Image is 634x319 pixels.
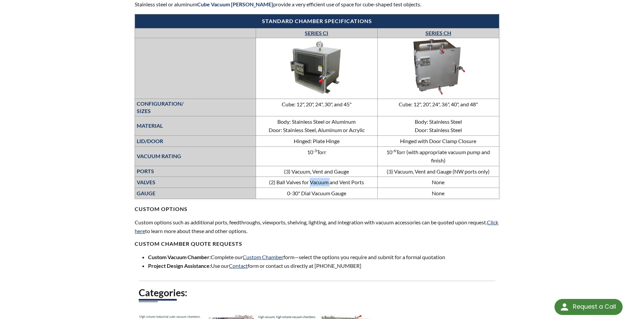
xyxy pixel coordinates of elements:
[377,99,499,116] td: Cube: 12", 20", 24", 36", 40", and 48"
[148,253,499,261] li: Complete our form—select the options you require and submit for a formal quotation
[135,218,499,235] p: Custom options such as additional ports, feedthroughs, viewports, shelving, lighting, and integra...
[197,1,273,7] strong: Cube Vacuum [PERSON_NAME]
[392,148,396,153] sup: -6
[266,39,367,96] img: Series CC—Cube Chamber image
[554,299,623,315] div: Request a Call
[139,287,495,299] h2: Categories:
[256,136,378,147] td: Hinged: Plate Hinge
[377,177,499,188] td: None
[148,262,211,269] strong: Project Design Assistance:
[243,254,283,260] a: Custom Chamber
[135,136,256,147] th: LID/DOOR
[138,18,495,25] h4: Standard chamber specifications
[148,254,211,260] strong: Custom Vacuum Chamber:
[573,299,616,314] div: Request a Call
[148,261,499,270] li: Use our form or contact us directly at [PHONE_NUMBER]
[377,166,499,177] td: (3) Vacuum, Vent and Gauge (NW ports only)
[256,177,378,188] td: (2) Ball Valves for Vacuum and Vent Ports
[559,302,570,312] img: round button
[229,262,248,269] a: Contact
[425,30,451,36] a: SERIES CH
[135,199,499,213] h4: CUSTOM OPTIONS
[377,188,499,199] td: None
[256,116,378,135] td: Body: Stainless Steel or Aluminum Door: Stainless Steel, Aluminum or Acrylic
[305,30,328,36] a: SERIES CI
[377,116,499,135] td: Body: Stainless Steel Door: Stainless Steel
[135,188,256,199] th: GAUGE
[256,99,378,116] td: Cube: 12", 20", 24", 30", and 45"
[256,166,378,177] td: (3) Vacuum, Vent and Gauge
[135,240,499,247] h4: Custom chamber QUOTe requests
[135,116,256,135] th: MATERIAL
[135,177,256,188] th: VALVES
[135,99,256,116] th: CONFIGURATION/ SIZES
[135,146,256,166] th: VACUUM RATING
[377,136,499,147] td: Hinged with Door Clamp Closure
[135,166,256,177] th: PORTS
[256,188,378,199] td: 0-30" Dial Vacuum Gauge
[388,39,488,96] img: Series CH Cube Chamber image
[377,146,499,166] td: 10 Torr (with appropriate vacuum pump and finish)
[313,148,317,153] sup: -3
[256,146,378,166] td: 10 Torr
[135,219,498,234] a: Click here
